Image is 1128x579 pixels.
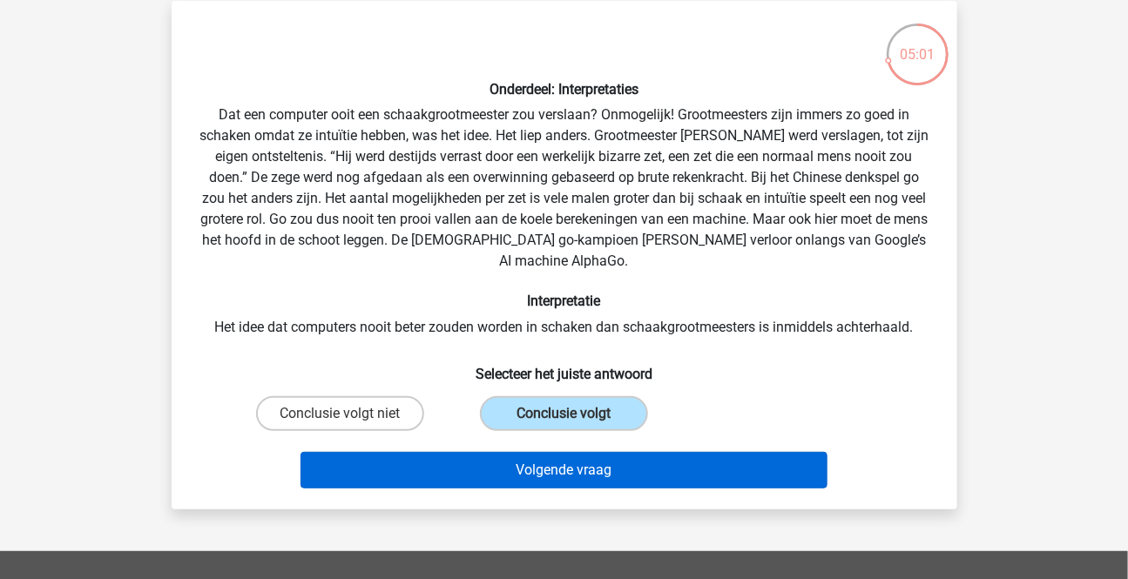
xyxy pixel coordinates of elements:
div: Dat een computer ooit een schaakgrootmeester zou verslaan? Onmogelijk! Grootmeesters zijn immers ... [179,15,950,495]
label: Conclusie volgt niet [256,396,424,431]
label: Conclusie volgt [480,396,648,431]
h6: Selecteer het juiste antwoord [199,352,929,382]
h6: Interpretatie [199,293,929,309]
button: Volgende vraag [301,452,827,488]
h6: Onderdeel: Interpretaties [199,81,929,98]
div: 05:01 [885,22,950,65]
